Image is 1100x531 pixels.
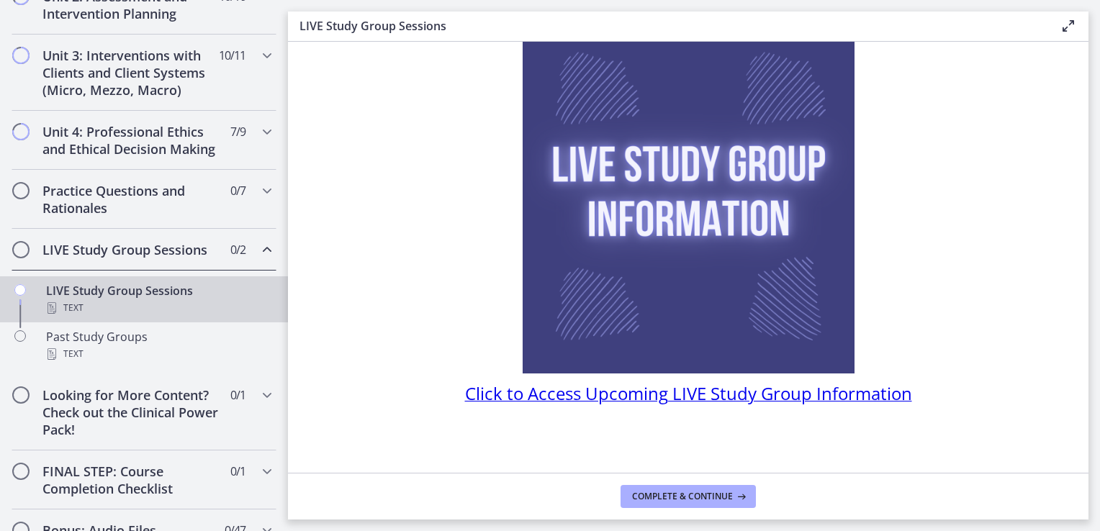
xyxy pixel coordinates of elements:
span: Complete & continue [632,491,733,502]
img: Live_Study_Group_Information.png [523,42,855,373]
a: Click to Access Upcoming LIVE Study Group Information [465,388,912,404]
span: 7 / 9 [230,123,245,140]
div: Past Study Groups [46,328,271,363]
h2: LIVE Study Group Sessions [42,241,218,258]
button: Complete & continue [621,485,756,508]
h2: Practice Questions and Rationales [42,182,218,217]
span: 10 / 11 [219,47,245,64]
h3: LIVE Study Group Sessions [299,17,1037,35]
span: Click to Access Upcoming LIVE Study Group Information [465,381,912,405]
span: 0 / 2 [230,241,245,258]
div: LIVE Study Group Sessions [46,282,271,317]
div: Text [46,299,271,317]
h2: FINAL STEP: Course Completion Checklist [42,463,218,497]
h2: Unit 4: Professional Ethics and Ethical Decision Making [42,123,218,158]
span: 0 / 1 [230,463,245,480]
h2: Looking for More Content? Check out the Clinical Power Pack! [42,386,218,438]
h2: Unit 3: Interventions with Clients and Client Systems (Micro, Mezzo, Macro) [42,47,218,99]
div: Text [46,345,271,363]
span: 0 / 7 [230,182,245,199]
span: 0 / 1 [230,386,245,404]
